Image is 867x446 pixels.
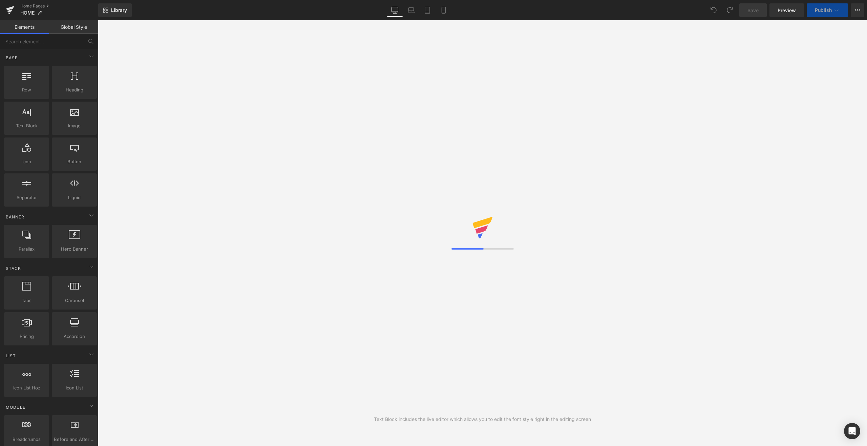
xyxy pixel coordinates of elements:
[436,3,452,17] a: Mobile
[851,3,864,17] button: More
[6,86,47,93] span: Row
[374,416,591,423] div: Text Block includes the live editor which allows you to edit the font style right in the editing ...
[98,3,132,17] a: New Library
[6,297,47,304] span: Tabs
[54,122,95,129] span: Image
[707,3,720,17] button: Undo
[6,122,47,129] span: Text Block
[769,3,804,17] a: Preview
[111,7,127,13] span: Library
[54,158,95,165] span: Button
[5,404,26,410] span: Module
[54,194,95,201] span: Liquid
[54,333,95,340] span: Accordion
[844,423,860,439] div: Open Intercom Messenger
[20,3,98,9] a: Home Pages
[807,3,848,17] button: Publish
[49,20,98,34] a: Global Style
[54,86,95,93] span: Heading
[54,384,95,391] span: Icon List
[6,333,47,340] span: Pricing
[6,436,47,443] span: Breadcrumbs
[5,55,18,61] span: Base
[778,7,796,14] span: Preview
[419,3,436,17] a: Tablet
[6,158,47,165] span: Icon
[403,3,419,17] a: Laptop
[5,214,25,220] span: Banner
[5,353,17,359] span: List
[723,3,737,17] button: Redo
[54,436,95,443] span: Before and After Images
[387,3,403,17] a: Desktop
[6,384,47,391] span: Icon List Hoz
[20,10,35,16] span: HOME
[5,265,22,272] span: Stack
[54,246,95,253] span: Hero Banner
[6,246,47,253] span: Parallax
[6,194,47,201] span: Separator
[54,297,95,304] span: Carousel
[815,7,832,13] span: Publish
[747,7,759,14] span: Save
